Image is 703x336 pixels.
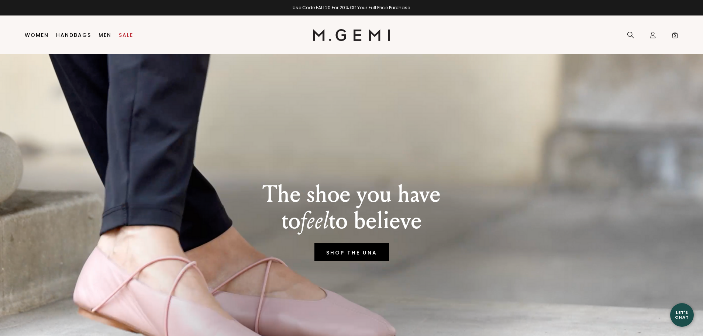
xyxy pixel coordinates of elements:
img: M.Gemi [313,29,390,41]
a: Men [99,32,111,38]
p: to to believe [262,208,441,234]
a: Sale [119,32,133,38]
p: The shoe you have [262,181,441,208]
em: feel [300,207,329,235]
span: 0 [671,33,679,40]
a: Handbags [56,32,91,38]
a: SHOP THE UNA [314,243,389,261]
div: Let's Chat [670,310,694,319]
a: Women [25,32,49,38]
